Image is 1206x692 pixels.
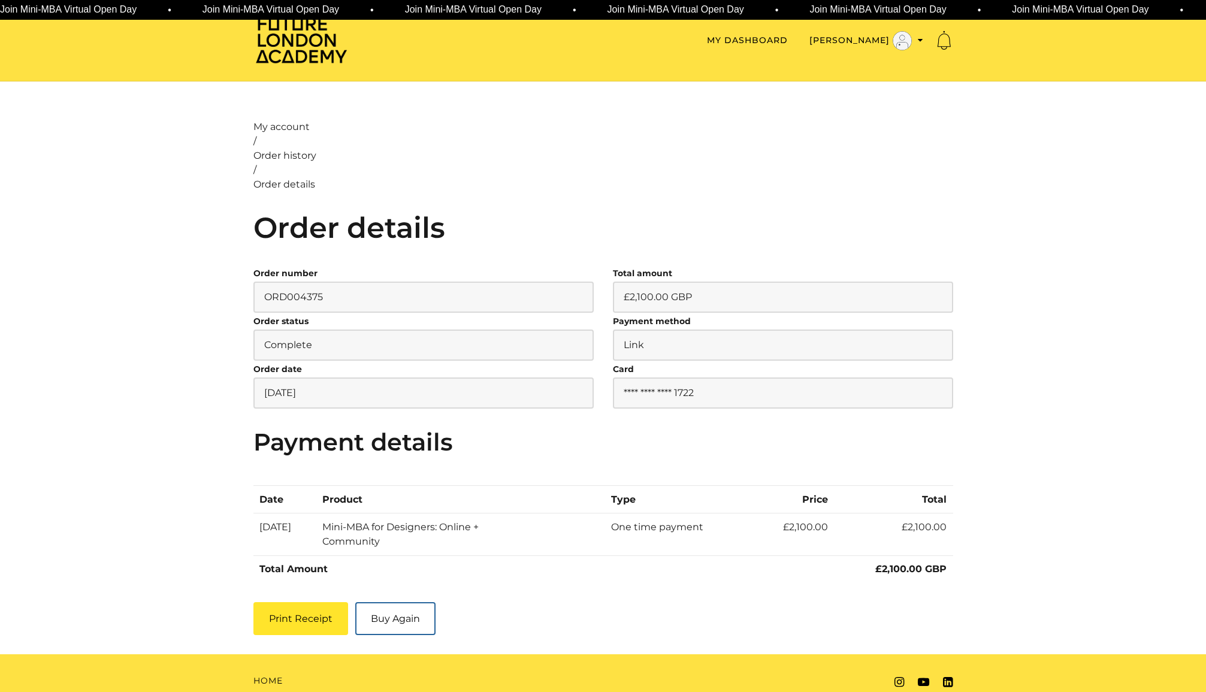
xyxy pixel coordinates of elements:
a: My Dashboard [707,34,788,47]
p: Complete [253,330,594,361]
a: Buy Again [355,602,436,635]
th: Date [253,486,316,513]
td: One time payment [604,513,752,555]
td: £2,100.00 [753,513,835,555]
span: • [978,3,981,17]
p: £2,100.00 GBP [613,282,953,313]
h2: Order details [253,211,953,246]
strong: Order date [253,364,302,374]
a: Order details [253,177,953,192]
span: • [1180,3,1184,17]
p: ORD004375 [253,282,594,313]
td: £2,100.00 [834,513,953,555]
h3: Payment details [253,428,953,457]
strong: Card [613,364,634,374]
strong: Payment method [613,316,691,327]
th: Price [753,486,835,513]
th: Product [316,486,604,513]
div: Mini-MBA for Designers: Online + Community [322,520,514,549]
span: • [168,3,171,17]
a: My account [253,120,953,134]
strong: £2,100.00 GBP [875,563,947,575]
p: [DATE] [253,377,594,409]
button: Print Receipt [253,602,348,635]
strong: Total Amount [259,563,328,575]
a: Order history [253,149,953,163]
a: Home [253,675,283,687]
th: Type [604,486,752,513]
td: [DATE] [253,513,316,555]
span: • [370,3,374,17]
span: • [573,3,576,17]
main: / / [244,120,963,635]
span: • [775,3,779,17]
strong: Order number [253,268,318,279]
button: Toggle menu [809,31,923,50]
th: Total [834,486,953,513]
strong: Order status [253,316,309,327]
strong: Total amount [613,268,672,279]
img: Home Page [253,16,349,64]
p: Link [613,330,953,361]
